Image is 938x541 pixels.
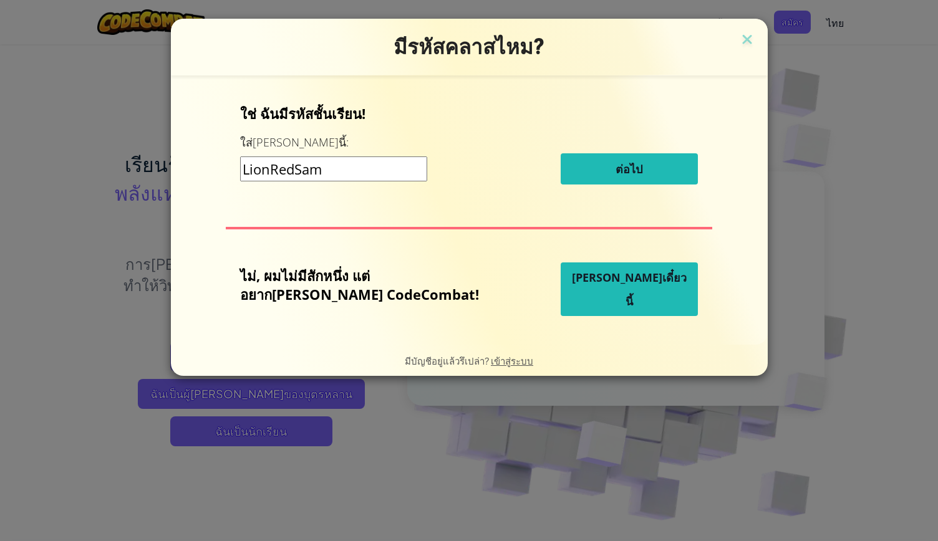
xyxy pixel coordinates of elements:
[572,270,687,309] span: [PERSON_NAME]เดี๋ยวนี้
[561,262,698,316] button: [PERSON_NAME]เดี๋ยวนี้
[491,355,533,366] a: เข้าสู่ระบบ
[394,34,545,59] span: มีรหัสคลาสไหม?
[240,135,349,150] label: ใส่[PERSON_NAME]นี้:
[240,266,498,304] p: ไม่, ผมไม่มีสักหนึ่ง แต่อยาก[PERSON_NAME] CodeCombat!
[616,161,642,176] span: ต่อไป
[739,31,755,50] img: close icon
[561,153,698,184] button: ต่อไป
[240,104,698,123] p: ใช่ ฉันมีรหัสชั้นเรียน!
[405,355,491,366] span: มีบัญชีอยู่แล้วรึเปล่า?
